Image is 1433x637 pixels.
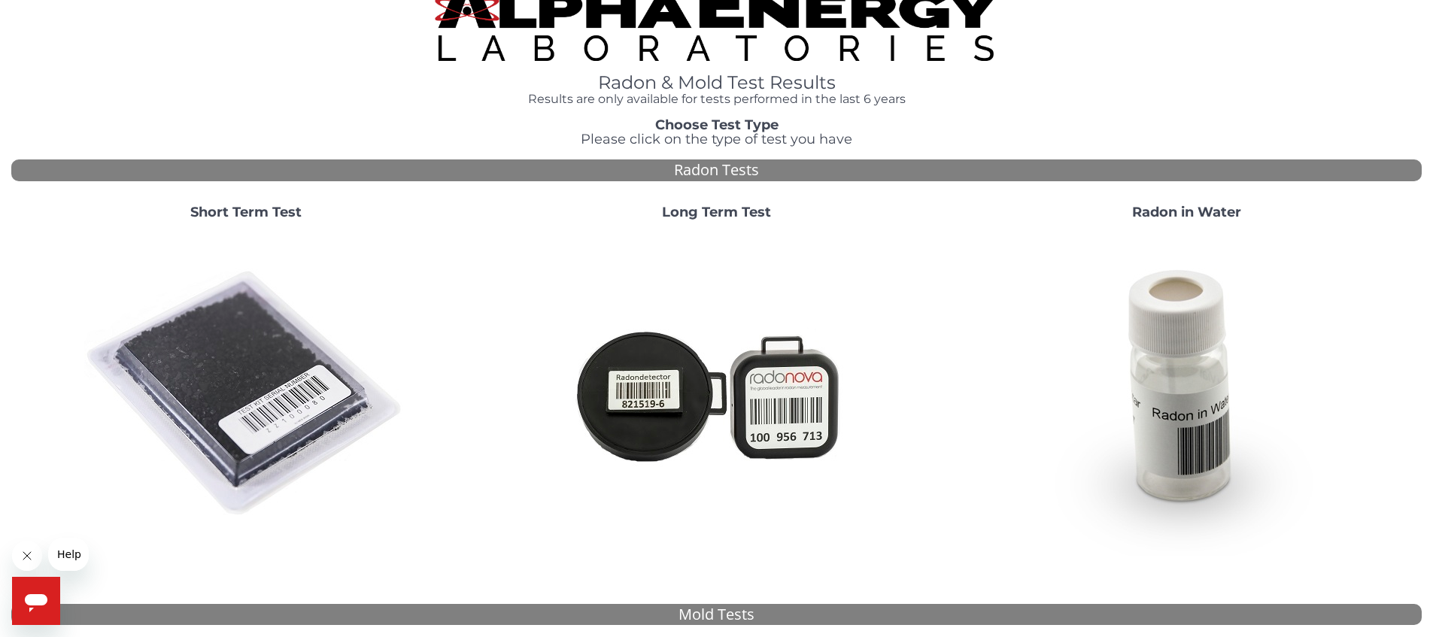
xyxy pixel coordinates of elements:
img: Radtrak2vsRadtrak3.jpg [554,232,878,556]
iframe: Close message [12,541,42,571]
iframe: Message from company [48,538,89,571]
h4: Results are only available for tests performed in the last 6 years [435,93,999,106]
div: Radon Tests [11,159,1422,181]
strong: Short Term Test [190,204,302,220]
h1: Radon & Mold Test Results [435,73,999,93]
div: Mold Tests [11,604,1422,626]
strong: Choose Test Type [655,117,779,133]
strong: Long Term Test [662,204,771,220]
span: Please click on the type of test you have [581,131,852,147]
img: ShortTerm.jpg [84,232,408,556]
strong: Radon in Water [1132,204,1241,220]
iframe: Button to launch messaging window [12,577,60,625]
img: RadoninWater.jpg [1025,232,1348,556]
